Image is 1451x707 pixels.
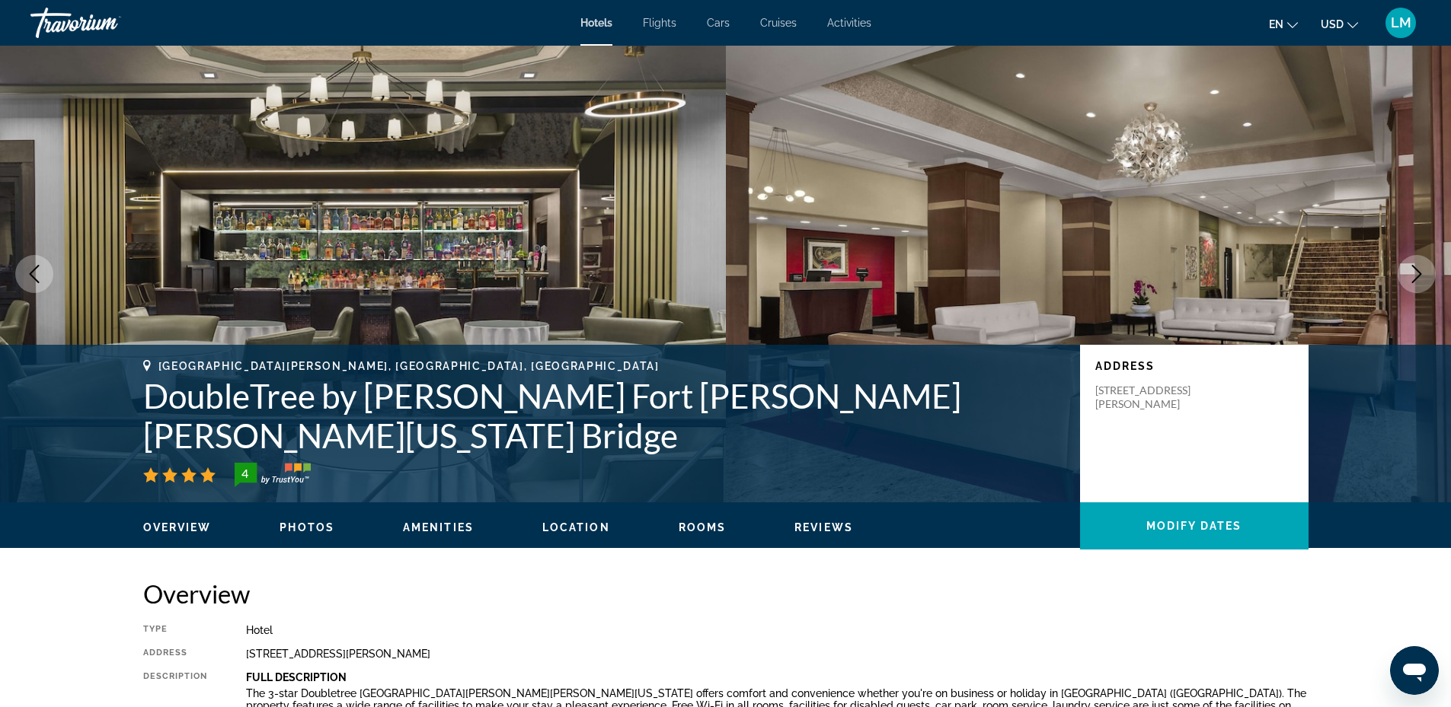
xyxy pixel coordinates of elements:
p: Address [1095,360,1293,372]
a: Flights [643,17,676,29]
span: Overview [143,521,212,533]
button: Modify Dates [1080,502,1309,549]
span: en [1269,18,1283,30]
h2: Overview [143,578,1309,609]
b: Full Description [246,671,347,683]
a: Hotels [580,17,612,29]
div: 4 [230,464,260,482]
img: TrustYou guest rating badge [235,463,311,487]
button: Change currency [1321,13,1358,35]
a: Travorium [30,3,183,43]
button: Next image [1398,255,1436,293]
span: [GEOGRAPHIC_DATA][PERSON_NAME], [GEOGRAPHIC_DATA], [GEOGRAPHIC_DATA] [158,360,660,372]
button: Previous image [15,255,53,293]
button: Reviews [794,521,853,534]
h1: DoubleTree by [PERSON_NAME] Fort [PERSON_NAME] [PERSON_NAME][US_STATE] Bridge [143,376,1065,455]
span: Location [542,521,610,533]
iframe: Button to launch messaging window [1390,646,1439,695]
button: Change language [1269,13,1298,35]
span: Reviews [794,521,853,533]
span: Rooms [679,521,727,533]
button: Location [542,521,610,534]
div: Type [143,624,208,636]
button: Photos [280,521,334,534]
span: Modify Dates [1146,520,1242,532]
button: Amenities [403,521,474,534]
button: Rooms [679,521,727,534]
span: Amenities [403,521,474,533]
a: Activities [827,17,871,29]
div: Hotel [246,624,1309,636]
span: USD [1321,18,1344,30]
span: LM [1391,15,1411,30]
p: [STREET_ADDRESS][PERSON_NAME] [1095,384,1217,411]
a: Cars [707,17,730,29]
button: User Menu [1381,7,1421,39]
a: Cruises [760,17,797,29]
span: Photos [280,521,334,533]
div: [STREET_ADDRESS][PERSON_NAME] [246,648,1309,660]
div: Address [143,648,208,660]
button: Overview [143,521,212,534]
